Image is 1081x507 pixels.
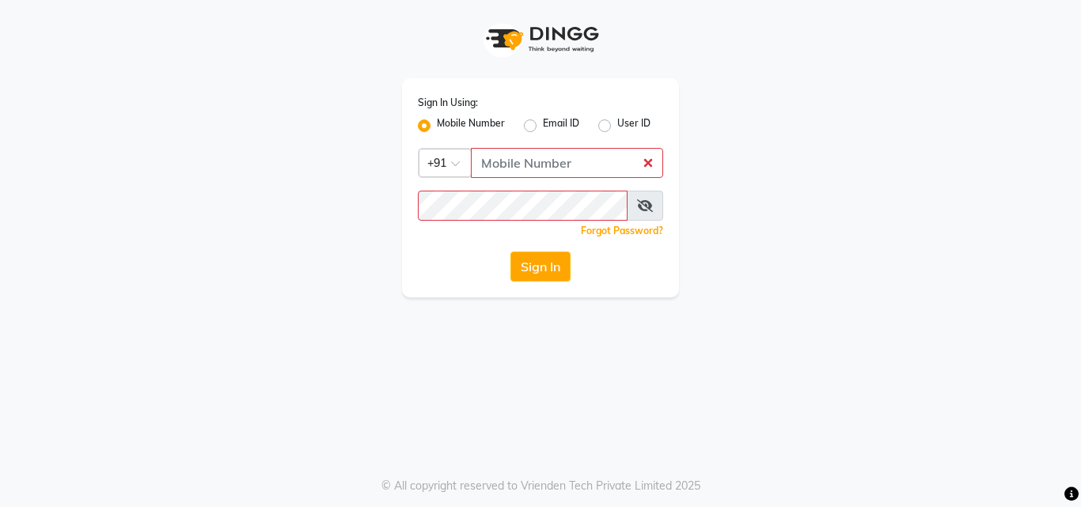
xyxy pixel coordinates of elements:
[543,116,579,135] label: Email ID
[581,225,663,236] a: Forgot Password?
[418,191,628,221] input: Username
[617,116,650,135] label: User ID
[510,252,571,282] button: Sign In
[437,116,505,135] label: Mobile Number
[418,96,478,110] label: Sign In Using:
[477,16,604,62] img: logo1.svg
[471,148,663,178] input: Username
